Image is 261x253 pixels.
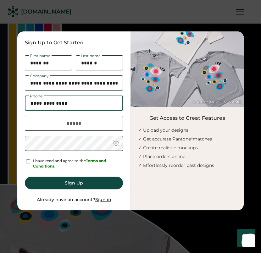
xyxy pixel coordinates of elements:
[25,177,123,189] button: Sign Up
[130,31,244,107] img: Web-Rendered_Studio-3.jpg
[149,114,225,122] div: Get Access to Great Features
[192,100,242,105] div: © Artist: [PERSON_NAME]
[138,126,244,170] div: ✓ Upload your designs ✓ Get accurate Pantone matches ✓ Create realistic mockups ✓ Place orders on...
[29,74,50,78] div: Company
[95,197,111,202] u: Sign in
[25,39,123,47] div: Sign Up to Get Started
[29,94,44,98] div: Phone
[37,197,111,203] div: Already have an account?
[80,54,102,58] div: Last name
[231,225,258,252] iframe: Front Chat
[33,158,107,168] font: Terms and Conditions
[29,54,52,58] div: First name
[191,137,193,140] sup: ®
[33,158,123,169] div: I have read and agree to the .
